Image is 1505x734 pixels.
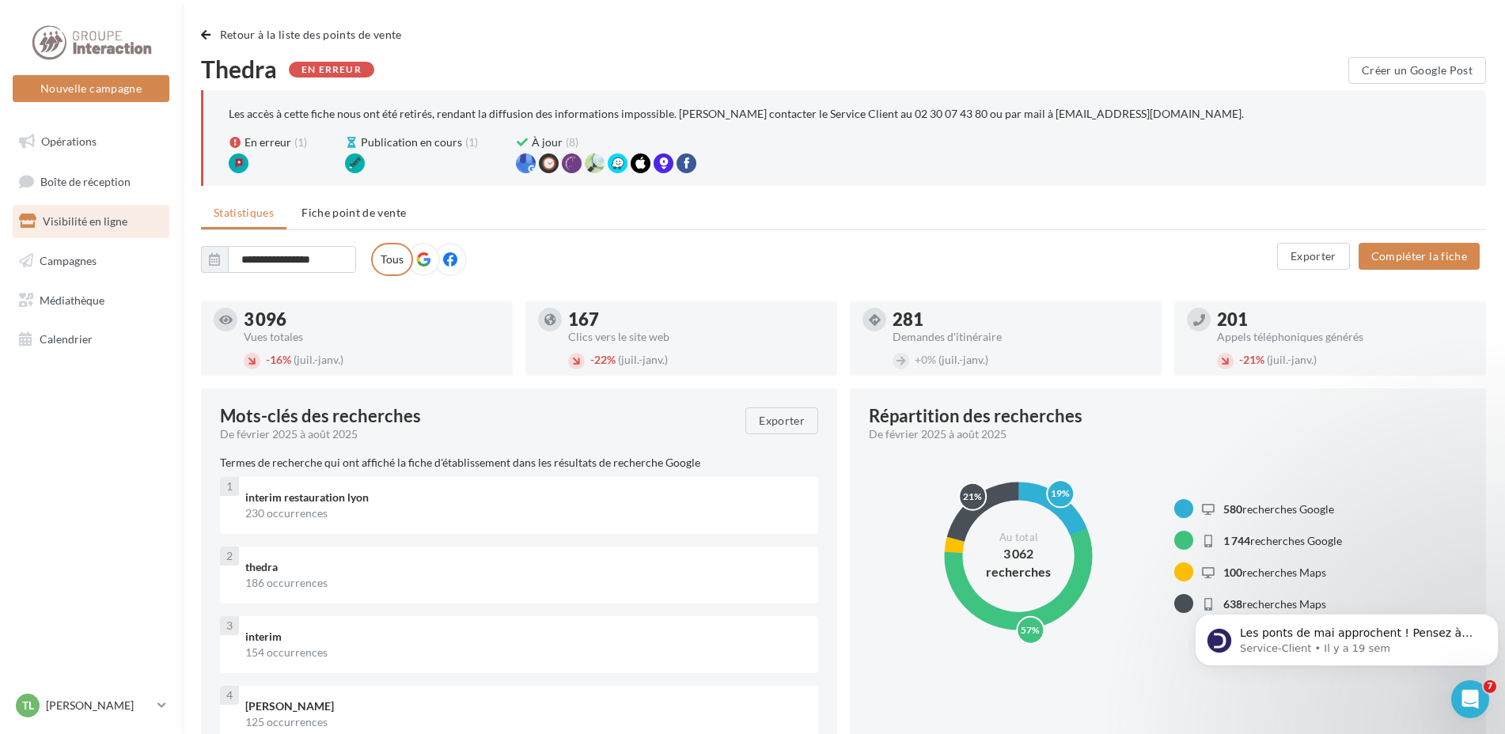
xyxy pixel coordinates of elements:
div: 2 [220,547,239,566]
button: Retour à la liste des points de vente [201,25,408,44]
span: Fiche point de vente [301,206,406,219]
a: Opérations [9,125,172,158]
div: interim [245,629,806,645]
span: TL [22,698,34,713]
a: Médiathèque [9,284,172,317]
span: À jour [532,134,563,150]
span: 7 [1484,680,1496,693]
span: Visibilité en ligne [43,214,127,228]
span: Opérations [41,134,97,148]
iframe: Intercom notifications message [1188,581,1505,691]
div: Clics vers le site web [568,331,825,342]
span: 16% [266,353,291,366]
button: Exporter [745,407,818,434]
span: recherches Google [1223,534,1342,547]
div: En erreur [289,62,374,78]
a: Boîte de réception [9,165,172,199]
span: 580 [1223,502,1242,516]
div: 154 occurrences [245,645,806,660]
span: (1) [294,134,307,150]
span: + [915,353,921,366]
div: Répartition des recherches [869,407,1082,425]
div: Appels téléphoniques générés [1217,331,1473,342]
p: [PERSON_NAME] [46,698,151,713]
div: De février 2025 à août 2025 [869,426,1454,442]
a: Visibilité en ligne [9,205,172,238]
span: (juil.-janv.) [294,353,343,366]
span: Calendrier [40,332,93,346]
div: thedra [245,559,806,575]
div: 4 [220,686,239,705]
span: 0% [915,353,936,366]
a: Calendrier [9,323,172,356]
div: 3 [220,616,239,635]
a: TL [PERSON_NAME] [13,690,169,721]
span: 21% [1239,353,1264,366]
span: (8) [566,134,578,150]
span: (juil.-janv.) [938,353,988,366]
div: 125 occurrences [245,714,806,730]
span: Campagnes [40,254,97,267]
button: Compléter la fiche [1359,243,1480,270]
span: (juil.-janv.) [618,353,668,366]
div: 3 096 [244,311,500,328]
div: 201 [1217,311,1473,328]
div: 281 [893,311,1149,328]
div: Vues totales [244,331,500,342]
span: Publication en cours [361,134,462,150]
a: Campagnes [9,244,172,278]
span: 1 744 [1223,534,1250,547]
button: Nouvelle campagne [13,75,169,102]
span: recherches Google [1223,502,1334,516]
div: 1 [220,477,239,496]
span: 22% [590,353,616,366]
div: Demandes d'itinéraire [893,331,1149,342]
div: 186 occurrences [245,575,806,591]
span: - [266,353,270,366]
span: Retour à la liste des points de vente [220,28,402,41]
div: [PERSON_NAME] [245,698,806,714]
span: En erreur [245,134,291,150]
p: Les accès à cette fiche nous ont été retirés, rendant la diffusion des informations impossible. [... [229,107,1244,120]
p: Termes de recherche qui ont affiché la fiche d'établissement dans les résultats de recherche Google [220,455,818,471]
span: - [590,353,594,366]
span: recherches Maps [1223,566,1326,579]
div: interim restauration lyon [245,490,806,505]
span: Boîte de réception [40,174,131,187]
span: - [1239,353,1243,366]
iframe: Intercom live chat [1451,680,1489,718]
span: Thedra [201,57,277,81]
label: Tous [371,243,413,276]
span: Mots-clés des recherches [220,407,421,425]
div: 230 occurrences [245,505,806,521]
a: Compléter la fiche [1352,248,1486,262]
button: Exporter [1277,243,1350,270]
span: Médiathèque [40,293,104,306]
span: (juil.-janv.) [1267,353,1317,366]
div: 167 [568,311,825,328]
span: 100 [1223,566,1242,579]
button: Créer un Google Post [1348,57,1486,84]
span: (1) [465,134,478,150]
div: De février 2025 à août 2025 [220,426,733,442]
